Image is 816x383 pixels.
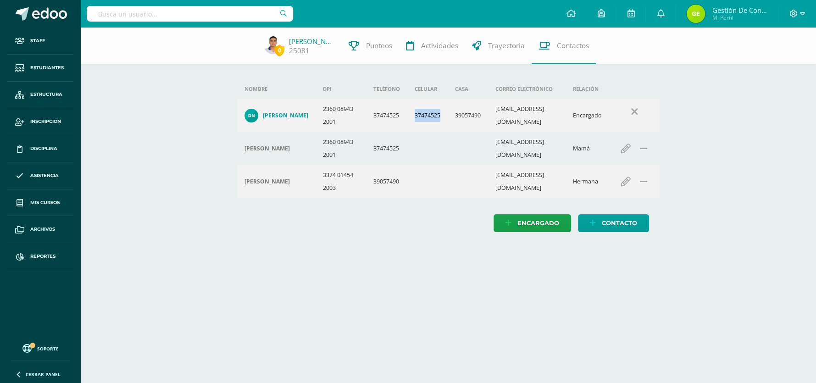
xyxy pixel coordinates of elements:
[30,91,62,98] span: Estructura
[712,14,767,22] span: Mi Perfil
[316,79,366,99] th: DPI
[7,162,73,189] a: Asistencia
[30,118,61,125] span: Inscripción
[30,145,57,152] span: Disciplina
[421,41,458,50] span: Actividades
[7,28,73,55] a: Staff
[488,99,566,132] td: [EMAIL_ADDRESS][DOMAIN_NAME]
[566,132,609,165] td: Mamá
[7,189,73,216] a: Mis cursos
[30,172,59,179] span: Asistencia
[448,99,488,132] td: 39057490
[488,132,566,165] td: [EMAIL_ADDRESS][DOMAIN_NAME]
[399,28,465,64] a: Actividades
[316,99,366,132] td: 2360 08943 2001
[488,165,566,198] td: [EMAIL_ADDRESS][DOMAIN_NAME]
[566,79,609,99] th: Relación
[244,145,308,152] div: Deidy Nufio
[244,178,290,185] h4: [PERSON_NAME]
[488,41,525,50] span: Trayectoria
[407,79,448,99] th: Celular
[342,28,399,64] a: Punteos
[687,5,705,23] img: c4fdb2b3b5c0576fe729d7be1ce23d7b.png
[7,216,73,243] a: Archivos
[407,99,448,132] td: 37474525
[30,37,45,44] span: Staff
[11,342,70,354] a: Soporte
[448,79,488,99] th: Casa
[566,99,609,132] td: Encargado
[274,44,284,56] span: 0
[30,199,60,206] span: Mis cursos
[289,46,310,56] a: 25081
[566,165,609,198] td: Hermana
[30,64,64,72] span: Estudiantes
[244,145,290,152] h4: [PERSON_NAME]
[316,132,366,165] td: 2360 08943 2001
[712,6,767,15] span: Gestión de Convivencia
[244,109,258,122] img: 846083c50b57168be01df5e41f7dd836.png
[7,108,73,135] a: Inscripción
[578,214,649,232] a: Contacto
[366,99,407,132] td: 37474525
[87,6,293,22] input: Busca un usuario...
[264,36,282,54] img: 1a7a4e3d9cd6a03b4c87fbe062471c15.png
[465,28,532,64] a: Trayectoria
[244,178,308,185] div: Gabriela Morales
[316,165,366,198] td: 3374 01454 2003
[532,28,596,64] a: Contactos
[366,79,407,99] th: Teléfono
[237,79,316,99] th: Nombre
[289,37,335,46] a: [PERSON_NAME]
[7,82,73,109] a: Estructura
[37,345,59,352] span: Soporte
[7,243,73,270] a: Reportes
[557,41,589,50] span: Contactos
[602,215,637,232] span: Contacto
[366,165,407,198] td: 39057490
[30,253,56,260] span: Reportes
[263,112,308,119] h4: [PERSON_NAME]
[488,79,566,99] th: Correo electrónico
[7,135,73,162] a: Disciplina
[26,371,61,377] span: Cerrar panel
[366,41,392,50] span: Punteos
[366,132,407,165] td: 37474525
[30,226,55,233] span: Archivos
[494,214,571,232] a: Encargado
[517,215,559,232] span: Encargado
[244,109,308,122] a: [PERSON_NAME]
[7,55,73,82] a: Estudiantes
